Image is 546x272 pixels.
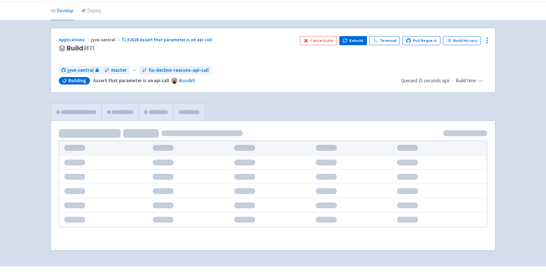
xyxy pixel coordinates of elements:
time: 21 seconds ago [418,77,449,84]
span: ← [132,67,137,74]
span: jyve-central [91,37,122,43]
span: Build [67,45,95,52]
span: -:-- [477,77,483,84]
a: 4cea4a9 [178,77,195,84]
a: Pull Request [402,36,440,45]
strong: Assert that parameter is on api call [93,77,169,84]
a: Develop [51,2,73,20]
span: Queued [401,77,449,84]
a: Terminal [370,36,400,45]
a: jyve-central [59,66,101,75]
span: fix-decline-reasons-api-call [149,67,209,74]
span: Building [68,77,86,84]
a: #2028 Assert that parameter is on api call [122,37,213,43]
a: fix-decline-reasons-api-call [139,66,211,75]
span: master [111,67,127,74]
div: · [401,77,487,84]
button: Cancel build [300,36,337,45]
span: jyve-central [68,67,94,74]
span: # 11 [83,44,95,53]
button: Rebuild [339,36,367,45]
a: Applications [59,37,91,43]
a: Deploy [81,2,101,20]
a: master [102,66,129,75]
a: Build History [443,36,481,45]
span: Build time [456,77,476,84]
